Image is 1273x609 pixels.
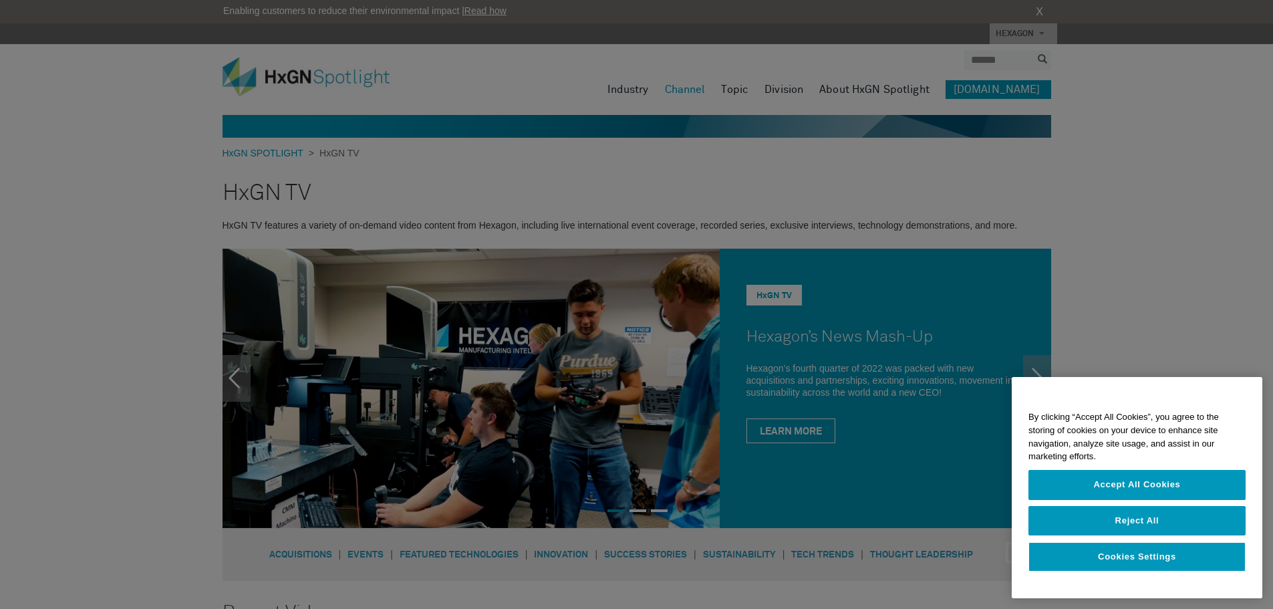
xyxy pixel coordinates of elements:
button: Cookies Settings [1028,542,1246,572]
button: Accept All Cookies [1028,470,1246,499]
button: Reject All [1028,506,1246,535]
div: Cookie banner [1012,377,1262,598]
div: Privacy [1012,377,1262,598]
div: By clicking “Accept All Cookies”, you agree to the storing of cookies on your device to enhance s... [1012,404,1262,470]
